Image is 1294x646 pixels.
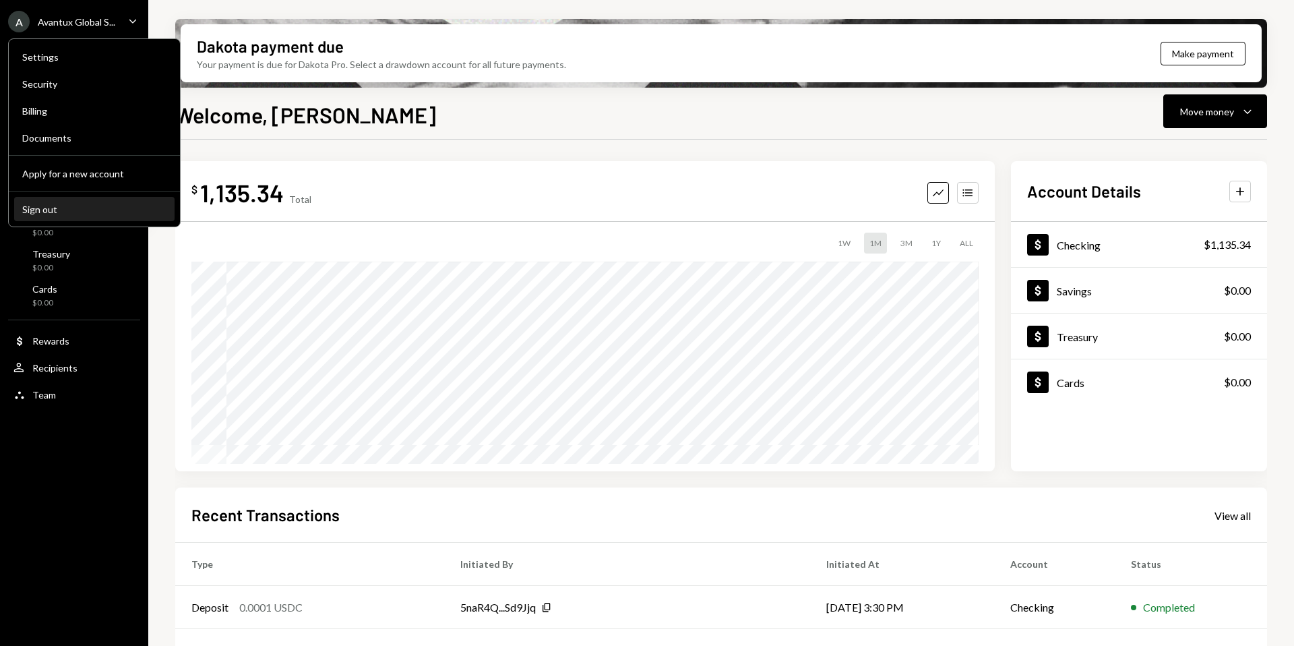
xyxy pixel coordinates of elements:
div: 1Y [926,233,946,254]
div: View all [1214,509,1251,523]
div: Dakota payment due [197,35,344,57]
th: Status [1115,543,1267,586]
div: Billing [22,105,166,117]
button: Apply for a new account [14,162,175,186]
div: Avantux Global S... [38,16,115,28]
div: Security [22,78,166,90]
div: Move money [1180,105,1234,119]
div: Treasury [1057,330,1098,343]
div: $0.00 [32,262,70,274]
div: 1M [864,233,887,254]
div: 0.0001 USDC [239,599,303,616]
div: Completed [1143,599,1195,616]
div: $1,135.34 [1204,237,1251,253]
th: Type [175,543,444,586]
div: Your payment is due for Dakota Pro. Select a drawdown account for all future payments. [197,57,566,71]
div: 5naR4Q...Sd9Jjq [460,599,536,616]
div: Rewards [32,335,69,347]
div: 1W [832,233,856,254]
a: Rewards [8,328,140,353]
a: Team [8,382,140,407]
div: $0.00 [1224,374,1251,390]
div: Deposit [191,599,228,616]
h2: Account Details [1027,180,1141,202]
div: $0.00 [1224,328,1251,345]
div: Recipients [32,362,78,374]
div: Treasury [32,248,70,260]
th: Initiated By [444,543,810,586]
div: Documents [22,132,166,144]
a: Security [14,71,175,96]
div: 1,135.34 [200,177,284,208]
div: 3M [895,233,918,254]
a: Documents [14,125,175,150]
div: A [8,11,30,32]
a: Treasury$0.00 [8,244,140,276]
h1: Welcome, [PERSON_NAME] [175,101,436,128]
button: Move money [1163,94,1267,128]
th: Account [994,543,1115,586]
a: Cards$0.00 [1011,359,1267,405]
div: Checking [1057,239,1101,252]
a: View all [1214,508,1251,523]
h2: Recent Transactions [191,504,340,526]
div: Total [289,194,311,205]
div: Savings [1057,285,1092,297]
div: Cards [1057,376,1084,389]
button: Sign out [14,198,175,222]
div: $ [191,183,197,196]
a: Recipients [8,355,140,380]
div: $0.00 [32,227,65,239]
a: Checking$1,135.34 [1011,222,1267,267]
div: Settings [22,51,166,63]
div: $0.00 [1224,283,1251,299]
div: Team [32,389,56,401]
a: Billing [14,98,175,123]
div: $0.00 [32,297,57,309]
td: Checking [994,586,1115,629]
a: Cards$0.00 [8,279,140,312]
a: Settings [14,45,175,69]
a: Treasury$0.00 [1011,314,1267,359]
div: Apply for a new account [22,168,166,179]
td: [DATE] 3:30 PM [810,586,993,629]
div: Sign out [22,204,166,215]
div: ALL [954,233,979,254]
th: Initiated At [810,543,993,586]
a: Savings$0.00 [1011,268,1267,313]
button: Make payment [1161,42,1245,65]
div: Cards [32,283,57,295]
